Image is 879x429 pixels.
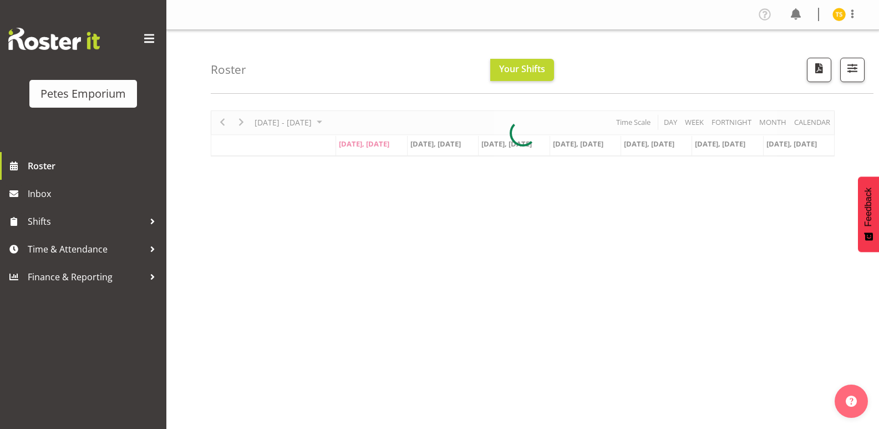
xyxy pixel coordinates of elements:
button: Your Shifts [490,59,554,81]
img: Rosterit website logo [8,28,100,50]
span: Inbox [28,185,161,202]
button: Filter Shifts [840,58,865,82]
span: Shifts [28,213,144,230]
span: Finance & Reporting [28,269,144,285]
button: Download a PDF of the roster according to the set date range. [807,58,831,82]
img: help-xxl-2.png [846,396,857,407]
button: Feedback - Show survey [858,176,879,252]
div: Petes Emporium [40,85,126,102]
img: tamara-straker11292.jpg [832,8,846,21]
span: Roster [28,158,161,174]
h4: Roster [211,63,246,76]
span: Your Shifts [499,63,545,75]
span: Feedback [863,188,873,226]
span: Time & Attendance [28,241,144,258]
